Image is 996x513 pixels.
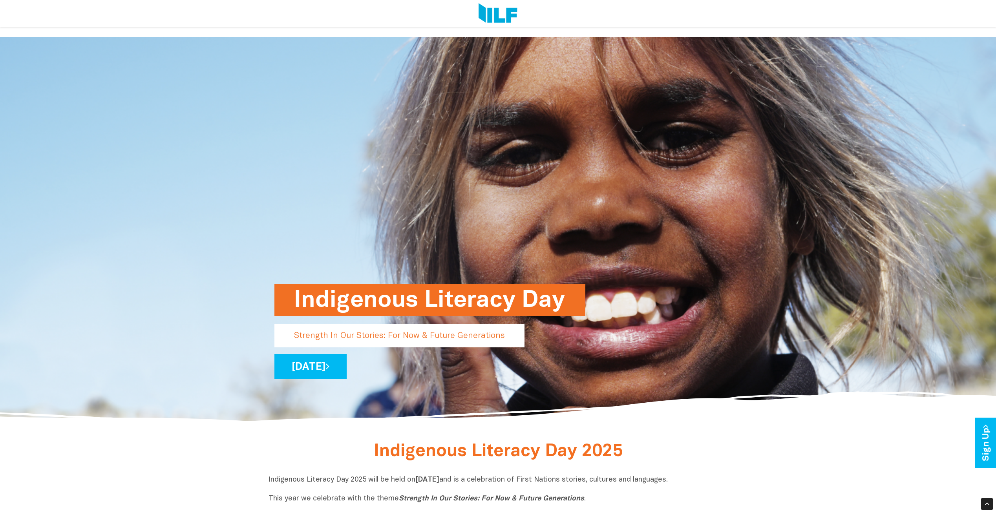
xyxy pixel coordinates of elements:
b: [DATE] [415,476,439,483]
i: Strength In Our Stories: For Now & Future Generations [399,495,584,502]
img: Logo [479,3,517,24]
h1: Indigenous Literacy Day [294,284,566,316]
div: Scroll Back to Top [981,498,993,510]
span: Indigenous Literacy Day 2025 [374,444,623,460]
a: [DATE] [274,354,347,379]
p: Strength In Our Stories: For Now & Future Generations [274,324,524,347]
